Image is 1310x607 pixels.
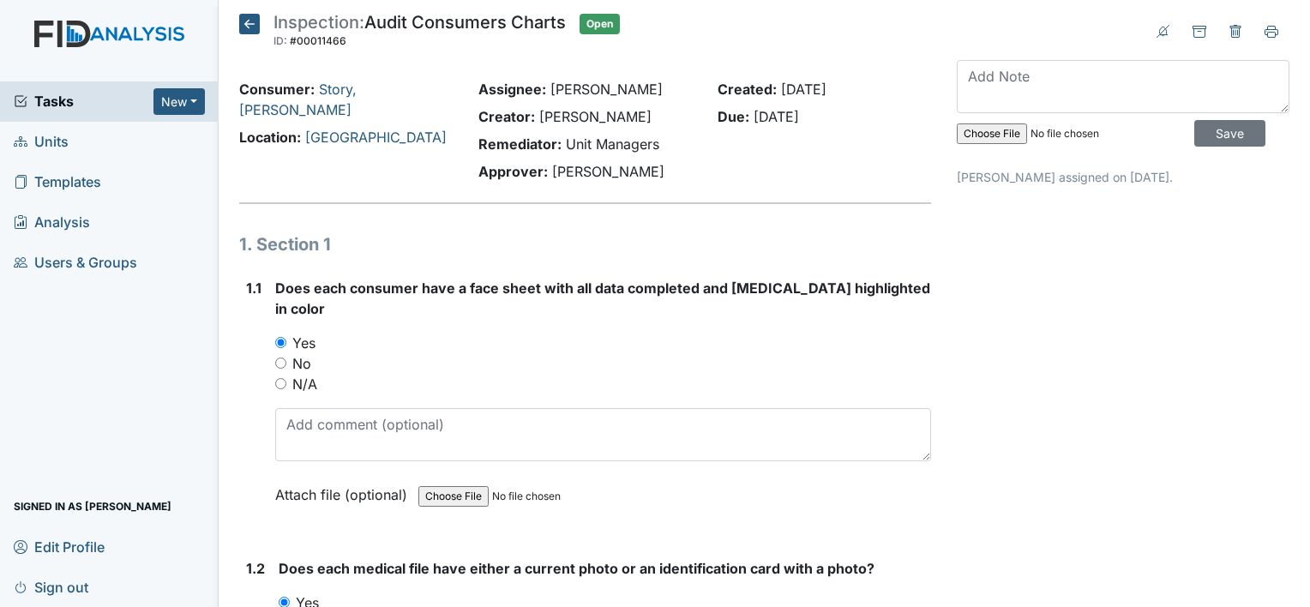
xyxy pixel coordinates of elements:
[273,34,287,47] span: ID:
[754,108,799,125] span: [DATE]
[273,12,364,33] span: Inspection:
[1194,120,1265,147] input: Save
[239,129,301,146] strong: Location:
[273,14,566,51] div: Audit Consumers Charts
[239,231,931,257] h1: 1. Section 1
[957,168,1289,186] p: [PERSON_NAME] assigned on [DATE].
[580,14,620,34] span: Open
[14,574,88,600] span: Sign out
[478,81,546,98] strong: Assignee:
[552,163,664,180] span: [PERSON_NAME]
[275,475,414,505] label: Attach file (optional)
[14,493,171,520] span: Signed in as [PERSON_NAME]
[14,533,105,560] span: Edit Profile
[478,135,562,153] strong: Remediator:
[14,91,153,111] a: Tasks
[478,108,535,125] strong: Creator:
[290,34,346,47] span: #00011466
[14,209,90,236] span: Analysis
[275,337,286,348] input: Yes
[246,278,261,298] label: 1.1
[279,560,874,577] span: Does each medical file have either a current photo or an identification card with a photo?
[781,81,826,98] span: [DATE]
[292,333,315,353] label: Yes
[14,169,101,195] span: Templates
[292,374,317,394] label: N/A
[539,108,652,125] span: [PERSON_NAME]
[305,129,447,146] a: [GEOGRAPHIC_DATA]
[275,279,930,317] span: Does each consumer have a face sheet with all data completed and [MEDICAL_DATA] highlighted in color
[14,129,69,155] span: Units
[14,249,137,276] span: Users & Groups
[292,353,311,374] label: No
[275,378,286,389] input: N/A
[718,108,749,125] strong: Due:
[566,135,659,153] span: Unit Managers
[718,81,777,98] strong: Created:
[550,81,663,98] span: [PERSON_NAME]
[246,558,265,579] label: 1.2
[275,358,286,369] input: No
[153,88,205,115] button: New
[239,81,315,98] strong: Consumer:
[478,163,548,180] strong: Approver:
